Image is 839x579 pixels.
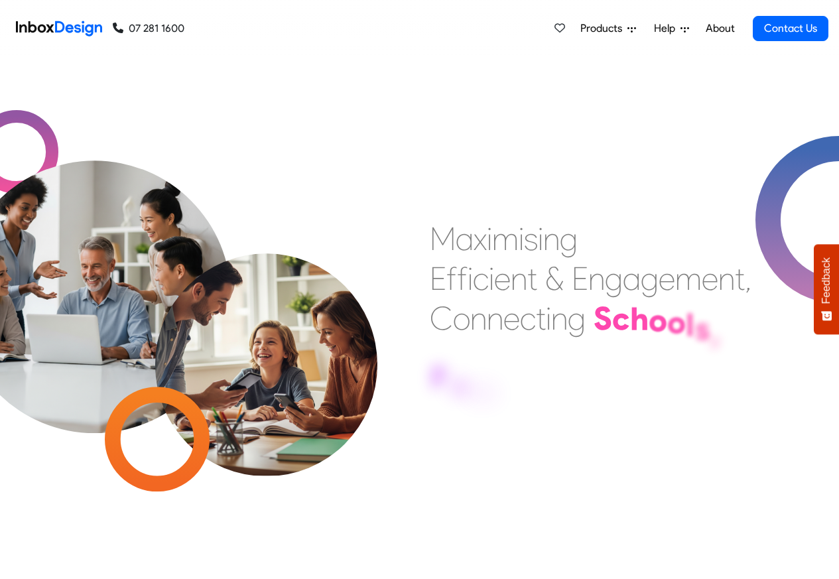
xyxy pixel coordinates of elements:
div: n [718,259,735,298]
div: E [430,259,446,298]
div: x [474,219,487,259]
div: n [511,259,527,298]
span: Help [654,21,680,36]
div: n [588,259,605,298]
div: s [524,219,538,259]
div: t [735,259,745,298]
div: c [473,259,489,298]
div: , [710,313,720,353]
div: F [430,358,448,398]
div: i [487,219,492,259]
div: g [568,298,586,338]
div: h [630,299,649,339]
div: Maximising Efficient & Engagement, Connecting Schools, Families, and Students. [430,219,751,418]
a: Products [575,15,641,42]
div: g [641,259,659,298]
div: & [545,259,564,298]
div: a [623,259,641,298]
div: , [745,259,751,298]
div: l [686,305,694,345]
div: e [503,298,520,338]
div: a [456,219,474,259]
div: i [538,219,543,259]
div: f [446,259,457,298]
button: Feedback - Show survey [814,244,839,334]
div: n [551,298,568,338]
a: About [702,15,738,42]
div: i [468,259,473,298]
div: e [494,259,511,298]
div: n [470,298,487,338]
div: m [492,219,519,259]
div: o [453,298,470,338]
a: Help [649,15,694,42]
div: o [667,302,686,342]
a: 07 281 1600 [113,21,184,36]
div: g [560,219,578,259]
div: i [489,259,494,298]
div: m [468,371,496,411]
div: o [649,300,667,340]
div: c [520,298,536,338]
div: M [430,219,456,259]
div: t [527,259,537,298]
div: a [448,364,468,404]
div: c [612,298,630,338]
div: E [572,259,588,298]
div: n [543,219,560,259]
div: e [659,259,675,298]
div: m [675,259,702,298]
div: n [487,298,503,338]
div: e [702,259,718,298]
a: Contact Us [753,16,828,41]
div: S [594,298,612,338]
div: C [430,298,453,338]
div: s [694,308,710,348]
div: i [519,219,524,259]
span: Feedback [820,257,832,304]
div: g [605,259,623,298]
div: f [457,259,468,298]
img: parents_with_child.png [127,198,405,476]
span: Products [580,21,627,36]
div: t [536,298,546,338]
div: i [546,298,551,338]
